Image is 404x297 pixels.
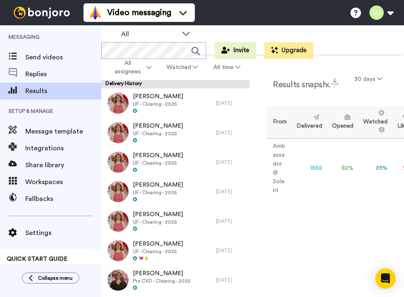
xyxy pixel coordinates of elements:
[329,75,341,87] button: Export a summary of each team member’s results that match this filter now.
[133,219,183,225] span: UF - Clearing - 2025
[133,248,183,255] span: UF - Clearing - 2025
[326,138,357,198] td: 82 %
[25,126,101,136] span: Message template
[267,106,290,138] th: From
[38,275,73,281] span: Collapse menu
[25,160,101,170] span: Share library
[267,80,335,89] h2: Results snapshot
[10,7,73,19] img: bj-logo-header-white.svg
[101,147,250,177] a: [PERSON_NAME]UF - Clearing - 2025[DATE]
[101,80,250,88] div: Delivery History
[215,42,256,59] button: Invite
[267,138,290,198] td: Ambassador@ Solent
[133,101,183,107] span: UF - Clearing - 2025
[108,93,129,114] img: 9c84ce66-7cc1-4f38-902c-f91c88e304ef-thumb.jpg
[101,265,250,295] a: [PERSON_NAME]Pre CVD - Clearing - 2025[DATE]
[357,106,391,138] th: Watched
[331,78,338,85] img: export.svg
[375,268,396,289] div: Open Intercom Messenger
[25,52,101,62] span: Send videos
[133,181,183,189] span: [PERSON_NAME]
[25,177,101,187] span: Workspaces
[133,210,183,219] span: [PERSON_NAME]
[216,159,245,166] div: [DATE]
[108,152,129,173] img: 9c84ce66-7cc1-4f38-902c-f91c88e304ef-thumb.jpg
[89,6,102,19] img: vm-color.svg
[133,130,183,137] span: UF - Clearing - 2025
[216,129,245,136] div: [DATE]
[101,88,250,118] a: [PERSON_NAME]UF - Clearing - 2025[DATE]
[290,138,326,198] td: 1552
[101,236,250,265] a: [PERSON_NAME]UF - Clearing - 2025[DATE]
[216,277,245,284] div: [DATE]
[101,206,250,236] a: [PERSON_NAME]UF - Clearing - 2025[DATE]
[108,181,129,202] img: 9c84ce66-7cc1-4f38-902c-f91c88e304ef-thumb.jpg
[108,211,129,232] img: 9c84ce66-7cc1-4f38-902c-f91c88e304ef-thumb.jpg
[349,72,387,87] button: 30 days
[133,278,190,284] span: Pre CVD - Clearing - 2025
[103,56,159,79] button: All assignees
[216,247,245,254] div: [DATE]
[133,269,190,278] span: [PERSON_NAME]
[133,160,183,166] span: UF - Clearing - 2025
[290,106,326,138] th: Delivered
[133,151,183,160] span: [PERSON_NAME]
[133,240,183,248] span: [PERSON_NAME]
[216,218,245,225] div: [DATE]
[108,270,129,291] img: fa1c0d5f-1ea9-4ff5-aa96-a27e290d16bc-thumb.jpg
[107,7,171,19] span: Video messaging
[216,188,245,195] div: [DATE]
[159,60,205,75] button: Watched
[108,122,129,143] img: 9c84ce66-7cc1-4f38-902c-f91c88e304ef-thumb.jpg
[101,118,250,147] a: [PERSON_NAME]UF - Clearing - 2025[DATE]
[206,60,248,75] button: All time
[108,240,129,261] img: 9c84ce66-7cc1-4f38-902c-f91c88e304ef-thumb.jpg
[25,86,101,96] span: Results
[25,143,101,153] span: Integrations
[264,42,313,59] button: Upgrade
[25,228,101,238] span: Settings
[22,273,79,284] button: Collapse menu
[110,59,145,76] span: All assignees
[133,122,183,130] span: [PERSON_NAME]
[357,138,391,198] td: 39 %
[121,29,178,39] span: All
[25,69,101,79] span: Replies
[216,100,245,107] div: [DATE]
[133,189,183,196] span: UF - Clearing - 2025
[7,256,67,262] span: QUICK START GUIDE
[25,194,101,204] span: Fallbacks
[101,177,250,206] a: [PERSON_NAME]UF - Clearing - 2025[DATE]
[326,106,357,138] th: Opened
[133,92,183,101] span: [PERSON_NAME]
